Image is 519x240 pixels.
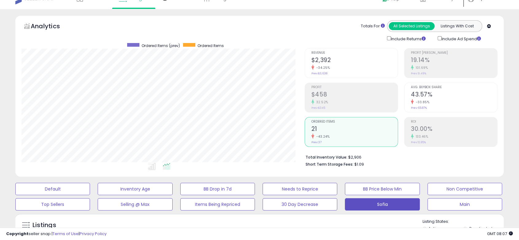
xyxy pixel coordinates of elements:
[411,106,427,110] small: Prev: 65.87%
[428,226,440,231] label: Active
[53,231,79,237] a: Terms of Use
[15,183,90,195] button: Default
[411,72,426,75] small: Prev: 9.49%
[306,153,493,160] li: $2,906
[311,57,398,65] h2: $2,392
[180,183,255,195] button: BB Drop in 7d
[80,231,107,237] a: Privacy Policy
[142,43,180,48] span: Ordered Items (prev)
[423,219,504,225] p: Listing States:
[427,183,502,195] button: Non Competitive
[311,125,398,134] h2: 21
[311,140,322,144] small: Prev: 37
[314,134,330,139] small: -43.24%
[427,198,502,210] button: Main
[98,198,172,210] button: Selling @ Max
[414,65,428,70] small: 101.69%
[306,155,347,160] b: Total Inventory Value:
[382,35,433,42] div: Include Returns
[487,231,513,237] span: 2025-09-15 08:07 GMT
[433,35,491,42] div: Include Ad Spend
[411,120,497,124] span: ROI
[15,198,90,210] button: Top Sellers
[98,183,172,195] button: Inventory Age
[306,162,353,167] b: Short Term Storage Fees:
[361,23,385,29] div: Totals For
[311,106,325,110] small: Prev: $345
[314,65,330,70] small: -34.25%
[411,86,497,89] span: Avg. Buybox Share
[311,91,398,99] h2: $458
[411,125,497,134] h2: 30.00%
[411,140,426,144] small: Prev: 12.85%
[31,22,72,32] h5: Analytics
[311,72,327,75] small: Prev: $3,638
[311,86,398,89] span: Profit
[311,51,398,55] span: Revenue
[411,91,497,99] h2: 43.57%
[6,231,107,237] div: seller snap | |
[314,100,328,104] small: 32.52%
[434,22,480,30] button: Listings With Cost
[411,51,497,55] span: Profit [PERSON_NAME]
[389,22,435,30] button: All Selected Listings
[345,183,419,195] button: BB Price Below Min
[354,161,364,167] span: $1.09
[263,198,337,210] button: 30 Day Decrease
[180,198,255,210] button: Items Being Repriced
[33,221,56,230] h5: Listings
[414,134,428,139] small: 133.46%
[414,100,430,104] small: -33.85%
[345,198,419,210] button: Sofia
[197,43,224,48] span: Ordered Items
[469,226,492,231] label: Deactivated
[263,183,337,195] button: Needs to Reprice
[6,231,29,237] strong: Copyright
[411,57,497,65] h2: 19.14%
[311,120,398,124] span: Ordered Items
